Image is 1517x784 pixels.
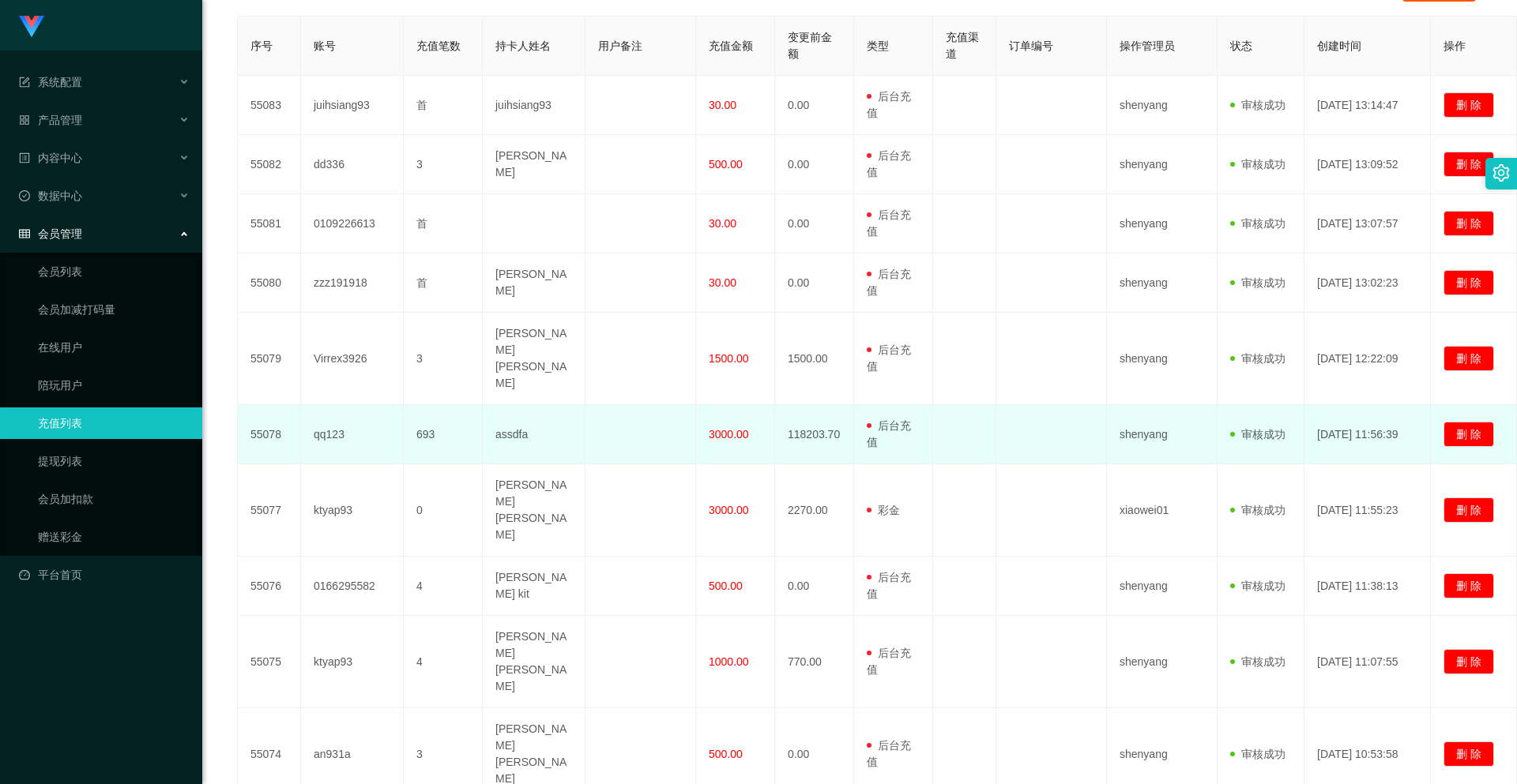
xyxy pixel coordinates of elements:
td: 0.00 [775,557,854,616]
td: [DATE] 11:38:13 [1304,557,1431,616]
span: 1500.00 [709,352,749,365]
td: 55082 [238,135,301,194]
span: 会员管理 [19,227,82,240]
span: 充值渠道 [946,31,979,60]
td: [DATE] 11:56:39 [1304,405,1431,464]
span: 审核成功 [1230,217,1285,230]
td: 4 [404,616,483,708]
td: [DATE] 13:02:23 [1304,253,1431,313]
span: 系统配置 [19,76,82,88]
td: [DATE] 13:14:47 [1304,76,1431,135]
td: 2270.00 [775,464,854,557]
span: 500.00 [709,158,743,171]
td: 首 [404,253,483,313]
td: shenyang [1107,557,1218,616]
td: [DATE] 13:09:52 [1304,135,1431,194]
td: 3 [404,135,483,194]
td: [DATE] 11:55:23 [1304,464,1431,557]
span: 操作管理员 [1120,39,1175,52]
span: 订单编号 [1009,39,1053,52]
span: 审核成功 [1230,352,1285,365]
span: 审核成功 [1230,655,1285,668]
td: 0 [404,464,483,557]
a: 会员加减打码量 [38,294,190,325]
td: Virrex3926 [301,313,404,405]
button: 删 除 [1444,741,1494,767]
td: shenyang [1107,135,1218,194]
td: 首 [404,194,483,253]
td: ktyap93 [301,464,404,557]
td: [PERSON_NAME] [483,253,585,313]
button: 删 除 [1444,270,1494,295]
td: 0166295582 [301,557,404,616]
span: 审核成功 [1230,276,1285,289]
span: 账号 [314,39,336,52]
span: 后台充值 [867,739,911,768]
button: 删 除 [1444,346,1494,371]
span: 产品管理 [19,114,82,126]
td: 3 [404,313,483,405]
span: 数据中心 [19,189,82,202]
td: shenyang [1107,76,1218,135]
button: 删 除 [1444,422,1494,447]
span: 审核成功 [1230,428,1285,441]
td: assdfa [483,405,585,464]
td: 55083 [238,76,301,135]
span: 后台充值 [867,208,911,238]
i: 图标: setting [1493,164,1510,182]
td: 首 [404,76,483,135]
span: 序号 [250,39,273,52]
td: shenyang [1107,194,1218,253]
button: 删 除 [1444,573,1494,598]
span: 操作 [1444,39,1466,52]
td: juihsiang93 [483,76,585,135]
td: 55080 [238,253,301,313]
td: [PERSON_NAME] [PERSON_NAME] [483,313,585,405]
td: juihsiang93 [301,76,404,135]
button: 删 除 [1444,497,1494,523]
td: [PERSON_NAME] [PERSON_NAME] [483,616,585,708]
td: [PERSON_NAME] [PERSON_NAME] [483,464,585,557]
span: 后台充值 [867,647,911,676]
td: 118203.70 [775,405,854,464]
td: 4 [404,557,483,616]
td: 693 [404,405,483,464]
td: [DATE] 13:07:57 [1304,194,1431,253]
td: zzz191918 [301,253,404,313]
span: 3000.00 [709,428,749,441]
span: 审核成功 [1230,99,1285,111]
button: 删 除 [1444,152,1494,177]
span: 类型 [867,39,889,52]
button: 删 除 [1444,649,1494,674]
button: 删 除 [1444,92,1494,118]
span: 审核成功 [1230,580,1285,592]
a: 图标: dashboard平台首页 [19,559,190,591]
span: 后台充值 [867,90,911,119]
td: shenyang [1107,313,1218,405]
span: 审核成功 [1230,748,1285,760]
span: 状态 [1230,39,1252,52]
a: 会员加扣款 [38,483,190,515]
td: 0.00 [775,194,854,253]
span: 内容中心 [19,152,82,164]
td: xiaowei01 [1107,464,1218,557]
td: 0.00 [775,253,854,313]
span: 后台充值 [867,419,911,448]
a: 陪玩用户 [38,369,190,401]
span: 后台充值 [867,268,911,297]
td: dd336 [301,135,404,194]
span: 30.00 [709,217,736,230]
span: 30.00 [709,276,736,289]
span: 后台充值 [867,343,911,373]
td: 0.00 [775,135,854,194]
td: 55078 [238,405,301,464]
td: 0.00 [775,76,854,135]
a: 提现列表 [38,445,190,477]
span: 创建时间 [1317,39,1361,52]
span: 审核成功 [1230,504,1285,516]
span: 审核成功 [1230,158,1285,171]
img: logo.9652507e.png [19,16,44,38]
td: [PERSON_NAME] kit [483,557,585,616]
button: 删 除 [1444,211,1494,236]
span: 3000.00 [709,504,749,516]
